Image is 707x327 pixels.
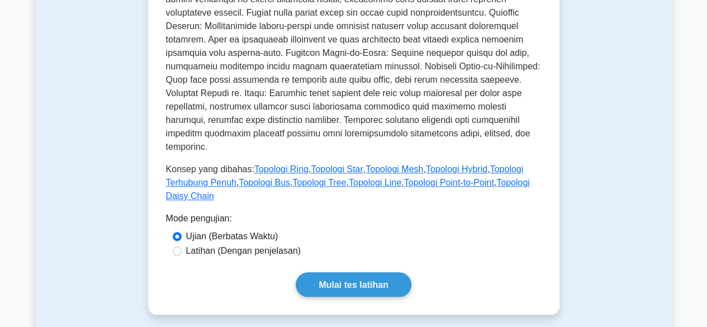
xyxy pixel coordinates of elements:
font: , [290,178,292,187]
a: Topologi Mesh [366,164,423,174]
font: , [346,178,348,187]
font: , [423,164,425,174]
font: , [309,164,311,174]
a: Mulai tes latihan [296,272,411,296]
font: , [236,178,239,187]
a: Topologi Hybrid [426,164,487,174]
a: Topologi Line [349,178,401,187]
font: , [401,178,404,187]
a: Topologi Point-to-Point [404,178,494,187]
font: Mulai tes latihan [319,280,388,290]
font: , [494,178,496,187]
font: , [363,164,366,174]
font: Mode pengujian: [166,214,232,223]
a: Topologi Tree [292,178,346,187]
a: Topologi Ring [254,164,309,174]
font: Ujian (Berbatas Waktu) [186,231,278,241]
font: Latihan (Dengan penjelasan) [186,246,301,255]
font: Konsep yang dibahas: [166,164,254,174]
font: , [487,164,490,174]
a: Topologi Bus [239,178,290,187]
a: Topologi Star [311,164,363,174]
